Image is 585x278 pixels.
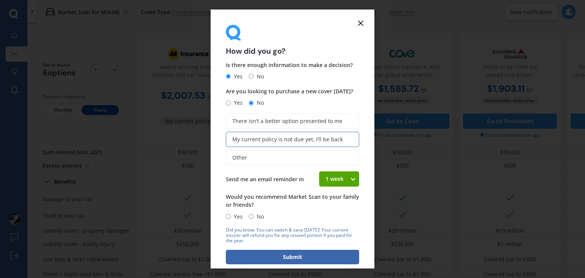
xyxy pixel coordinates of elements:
span: Is there enough information to make a decision? [226,61,353,69]
span: No [254,72,264,81]
input: No [249,101,254,105]
input: No [249,214,254,219]
span: No [254,212,264,221]
input: Yes [226,74,231,79]
span: Would you recommend Market Scan to your family or friends? [226,193,359,208]
div: 1 week [319,171,350,187]
span: Other [232,155,247,161]
span: Yes [231,72,243,81]
div: Did you know: You can switch & save [DATE]! Your current insurer will refund you for any unused p... [226,227,359,244]
span: Yes [231,212,243,221]
input: Yes [226,214,231,219]
button: Submit [226,250,359,264]
span: There isn’t a better option presented to me [232,118,342,125]
span: Are you looking to purchase a new cover [DATE]? [226,88,353,95]
span: Yes [231,98,243,107]
span: Send me an email reminder in [226,176,304,183]
input: No [249,74,254,79]
div: How did you go? [226,25,359,55]
input: Yes [226,101,231,105]
span: No [254,98,264,107]
span: My current policy is not due yet, I’ll be back [232,136,343,143]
